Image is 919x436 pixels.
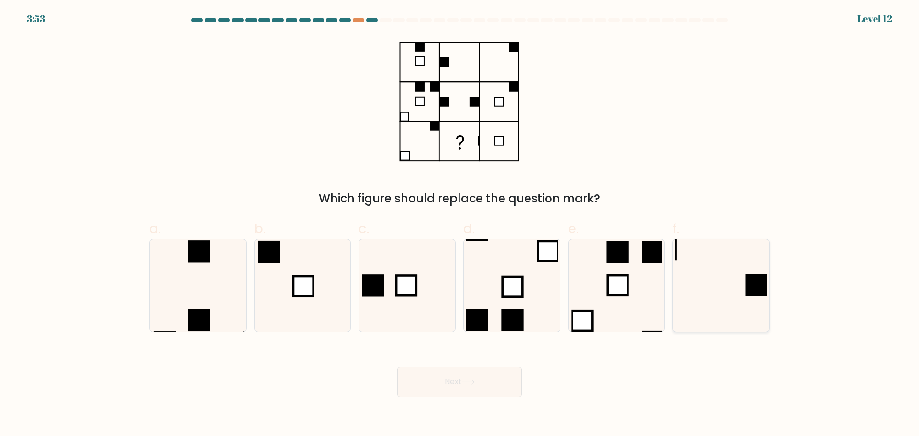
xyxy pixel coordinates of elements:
[254,219,266,238] span: b.
[568,219,579,238] span: e.
[27,11,45,26] div: 3:53
[397,367,522,397] button: Next
[857,11,892,26] div: Level 12
[672,219,679,238] span: f.
[463,219,475,238] span: d.
[359,219,369,238] span: c.
[149,219,161,238] span: a.
[155,190,764,207] div: Which figure should replace the question mark?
